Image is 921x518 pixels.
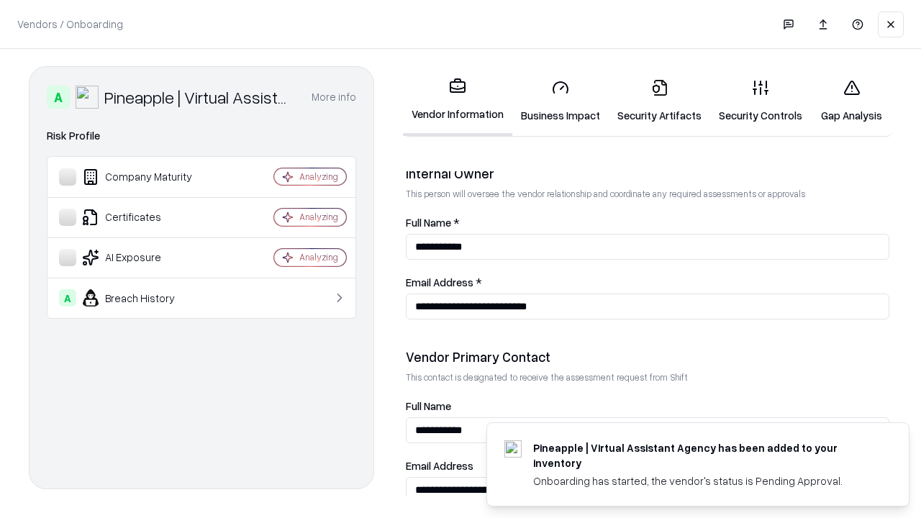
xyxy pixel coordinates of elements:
p: Vendors / Onboarding [17,17,123,32]
div: Risk Profile [47,127,356,145]
a: Business Impact [512,68,609,135]
a: Gap Analysis [811,68,892,135]
div: Pineapple | Virtual Assistant Agency [104,86,294,109]
div: Certificates [59,209,231,226]
div: Analyzing [299,251,338,263]
button: More info [312,84,356,110]
p: This person will oversee the vendor relationship and coordinate any required assessments or appro... [406,188,889,200]
p: This contact is designated to receive the assessment request from Shift [406,371,889,383]
div: A [47,86,70,109]
div: Company Maturity [59,168,231,186]
img: Pineapple | Virtual Assistant Agency [76,86,99,109]
label: Email Address [406,460,889,471]
div: AI Exposure [59,249,231,266]
label: Email Address * [406,277,889,288]
div: Onboarding has started, the vendor's status is Pending Approval. [533,473,874,489]
div: Breach History [59,289,231,306]
div: Pineapple | Virtual Assistant Agency has been added to your inventory [533,440,874,471]
a: Security Controls [710,68,811,135]
div: Analyzing [299,211,338,223]
label: Full Name [406,401,889,412]
div: Vendor Primary Contact [406,348,889,365]
img: trypineapple.com [504,440,522,458]
div: Internal Owner [406,165,889,182]
div: A [59,289,76,306]
div: Analyzing [299,171,338,183]
a: Vendor Information [403,66,512,136]
label: Full Name * [406,217,889,228]
a: Security Artifacts [609,68,710,135]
